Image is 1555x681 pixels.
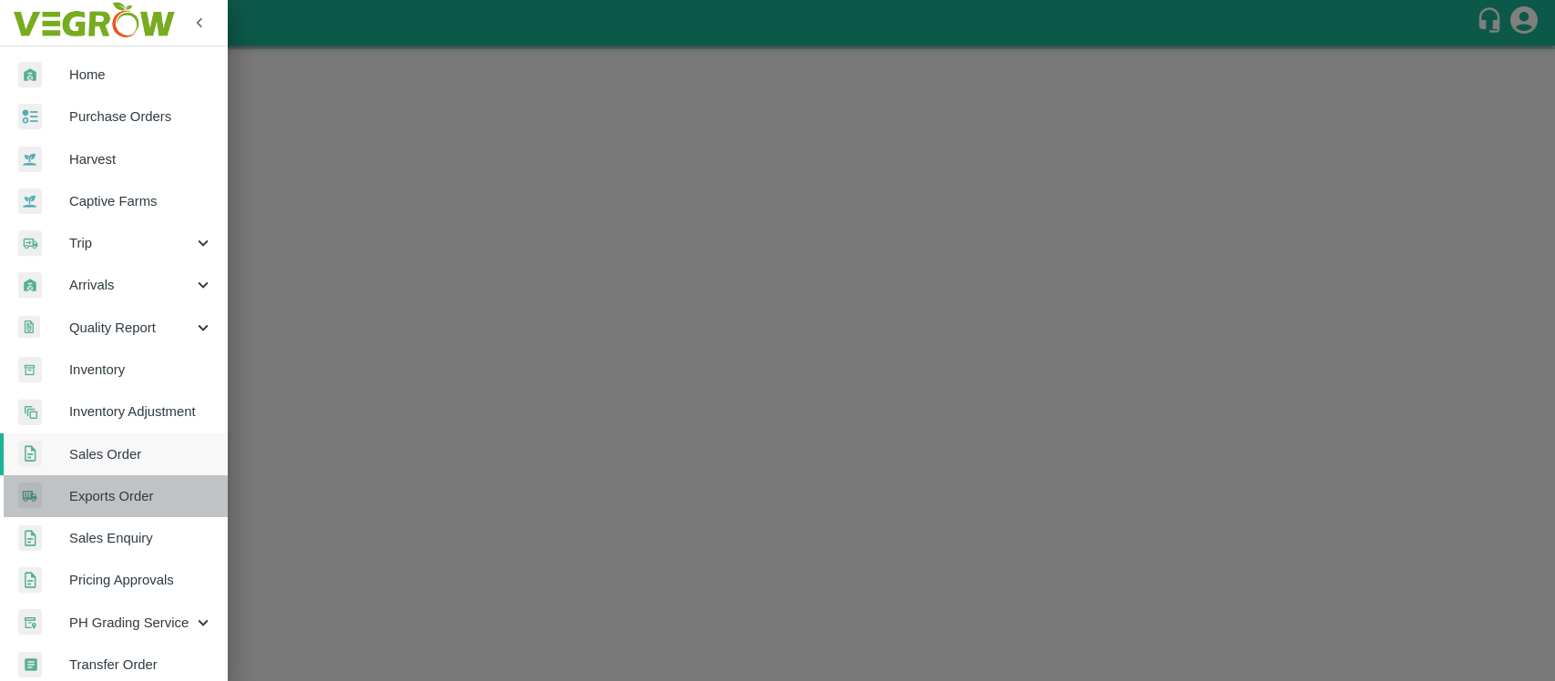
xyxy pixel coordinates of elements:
[69,444,213,464] span: Sales Order
[69,486,213,506] span: Exports Order
[69,570,213,590] span: Pricing Approvals
[18,230,42,257] img: delivery
[69,613,193,633] span: PH Grading Service
[18,609,42,635] img: whTracker
[69,275,193,295] span: Arrivals
[18,188,42,215] img: harvest
[69,655,213,675] span: Transfer Order
[69,318,193,338] span: Quality Report
[18,146,42,173] img: harvest
[18,652,42,678] img: whTransfer
[69,65,213,85] span: Home
[18,399,42,425] img: inventory
[69,149,213,169] span: Harvest
[69,528,213,548] span: Sales Enquiry
[18,483,42,509] img: shipments
[18,441,42,467] img: sales
[18,272,42,299] img: whArrival
[18,525,42,552] img: sales
[69,401,213,422] span: Inventory Adjustment
[69,233,193,253] span: Trip
[18,567,42,594] img: sales
[18,357,42,383] img: whInventory
[69,360,213,380] span: Inventory
[18,62,42,88] img: whArrival
[69,107,213,127] span: Purchase Orders
[69,191,213,211] span: Captive Farms
[18,104,42,130] img: reciept
[18,316,40,339] img: qualityReport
